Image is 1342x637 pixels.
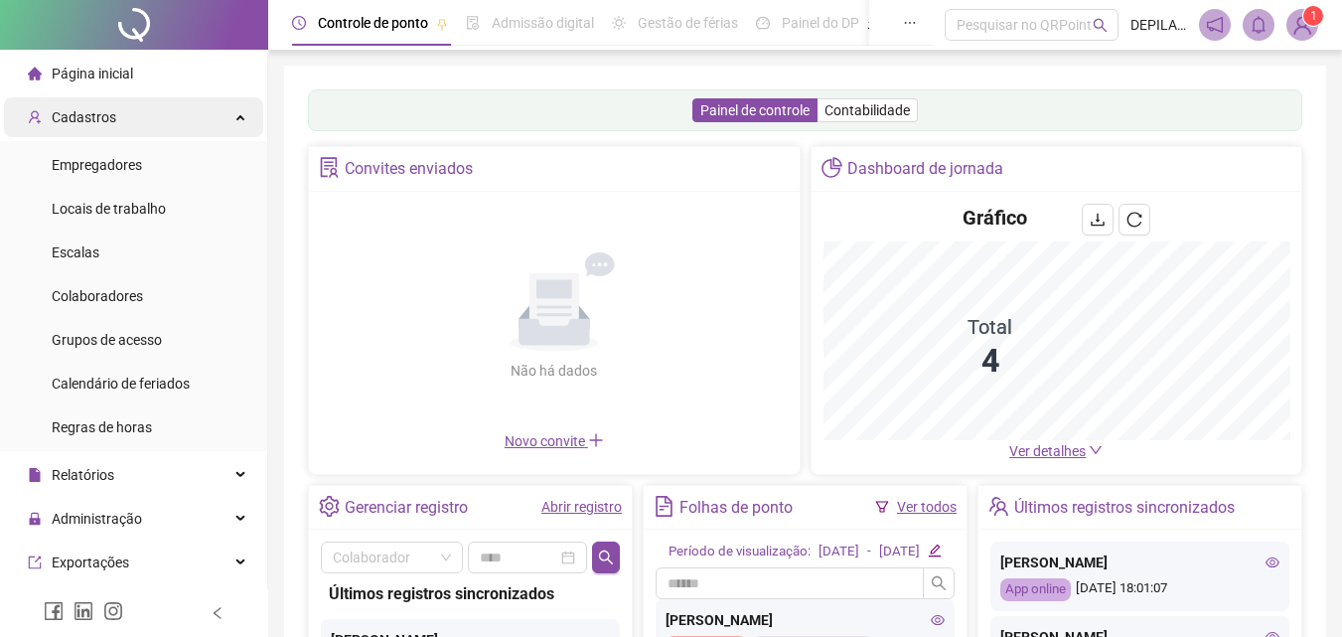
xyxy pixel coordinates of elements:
[28,110,42,124] span: user-add
[463,360,646,382] div: Não há dados
[319,496,340,517] span: setting
[867,542,871,562] div: -
[52,288,143,304] span: Colaboradores
[1000,578,1071,601] div: App online
[1090,212,1106,228] span: download
[329,581,612,606] div: Últimos registros sincronizados
[211,606,224,620] span: left
[505,433,604,449] span: Novo convite
[319,157,340,178] span: solution
[1287,10,1317,40] img: 1546
[1014,491,1235,525] div: Últimos registros sincronizados
[28,512,42,526] span: lock
[292,16,306,30] span: clock-circle
[700,102,810,118] span: Painel de controle
[345,152,473,186] div: Convites enviados
[819,542,859,562] div: [DATE]
[612,16,626,30] span: sun
[103,601,123,621] span: instagram
[1126,212,1142,228] span: reload
[931,613,945,627] span: eye
[903,16,917,30] span: ellipsis
[879,542,920,562] div: [DATE]
[466,16,480,30] span: file-done
[931,575,947,591] span: search
[52,511,142,527] span: Administração
[867,18,879,30] span: pushpin
[52,66,133,81] span: Página inicial
[821,157,842,178] span: pie-chart
[782,15,859,31] span: Painel do DP
[1089,443,1103,457] span: down
[318,15,428,31] span: Controle de ponto
[52,157,142,173] span: Empregadores
[1000,578,1279,601] div: [DATE] 18:01:07
[52,376,190,392] span: Calendário de feriados
[436,18,448,30] span: pushpin
[666,609,945,631] div: [PERSON_NAME]
[28,556,42,569] span: export
[669,542,811,562] div: Período de visualização:
[52,332,162,348] span: Grupos de acesso
[824,102,910,118] span: Contabilidade
[44,601,64,621] span: facebook
[1310,9,1317,23] span: 1
[1250,16,1267,34] span: bell
[1303,6,1323,26] sup: Atualize o seu contato no menu Meus Dados
[52,419,152,435] span: Regras de horas
[52,467,114,483] span: Relatórios
[28,468,42,482] span: file
[541,499,622,515] a: Abrir registro
[756,16,770,30] span: dashboard
[897,499,957,515] a: Ver todos
[74,601,93,621] span: linkedin
[588,432,604,448] span: plus
[52,109,116,125] span: Cadastros
[654,496,674,517] span: file-text
[345,491,468,525] div: Gerenciar registro
[1093,18,1108,33] span: search
[988,496,1009,517] span: team
[1009,443,1086,459] span: Ver detalhes
[1009,443,1103,459] a: Ver detalhes down
[598,550,614,565] span: search
[52,555,129,570] span: Exportações
[52,244,99,260] span: Escalas
[1266,556,1279,569] span: eye
[928,544,941,557] span: edit
[638,15,738,31] span: Gestão de férias
[28,67,42,80] span: home
[1000,552,1279,573] div: [PERSON_NAME]
[52,201,166,217] span: Locais de trabalho
[679,491,793,525] div: Folhas de ponto
[492,15,594,31] span: Admissão digital
[875,500,889,514] span: filter
[1206,16,1224,34] span: notification
[963,204,1027,232] h4: Gráfico
[847,152,1003,186] div: Dashboard de jornada
[1130,14,1187,36] span: DEPILA PRIME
